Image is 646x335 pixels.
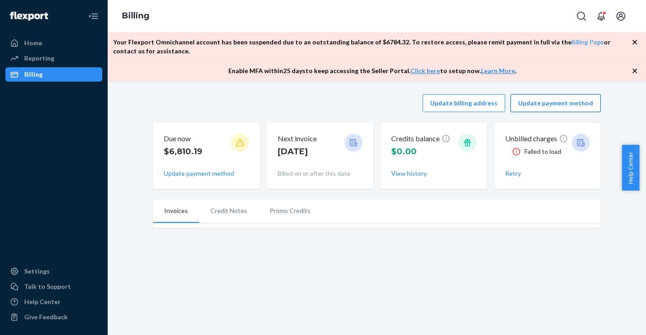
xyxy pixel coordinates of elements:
button: Retry [505,169,521,178]
button: Open notifications [592,7,610,25]
button: Open Search Box [572,7,590,25]
p: Billed on or after this date [278,169,363,178]
span: $0.00 [391,147,417,157]
a: Billing Page [572,38,604,46]
a: Learn More [481,67,515,74]
button: Close Navigation [84,7,102,25]
div: Give Feedback [24,313,68,322]
p: Your Flexport Omnichannel account has been suspended due to an outstanding balance of $ 6784.32 .... [113,38,632,56]
li: Promo Credits [258,200,322,222]
button: Update billing address [423,94,505,112]
p: [DATE] [278,146,317,157]
p: Next invoice [278,134,317,144]
div: Settings [24,267,50,276]
a: Talk to Support [5,279,102,294]
button: Give Feedback [5,310,102,324]
a: Settings [5,264,102,278]
button: View history [391,169,427,178]
img: Flexport logo [10,12,48,21]
div: Billing [24,70,43,79]
ol: breadcrumbs [115,3,157,29]
div: Home [24,39,42,48]
div: Reporting [24,54,54,63]
a: Help Center [5,295,102,309]
a: Billing [122,11,149,21]
button: Help Center [622,145,639,191]
li: Credit Notes [199,200,258,222]
button: Open account menu [612,7,630,25]
a: Reporting [5,51,102,65]
div: Help Center [24,297,61,306]
p: Unbilled charges [505,134,568,144]
p: $6,810.19 [164,146,202,157]
button: Update payment method [511,94,601,112]
button: Update payment method [164,169,234,178]
p: Enable MFA within 25 days to keep accessing the Seller Portal. to setup now. . [228,66,516,75]
li: Invoices [153,200,199,223]
div: Talk to Support [24,282,71,291]
a: Home [5,36,102,50]
a: Click here [410,67,440,74]
a: Billing [5,67,102,82]
p: Failed to load [524,146,561,157]
p: Credits balance [391,134,450,144]
p: Due now [164,134,202,144]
